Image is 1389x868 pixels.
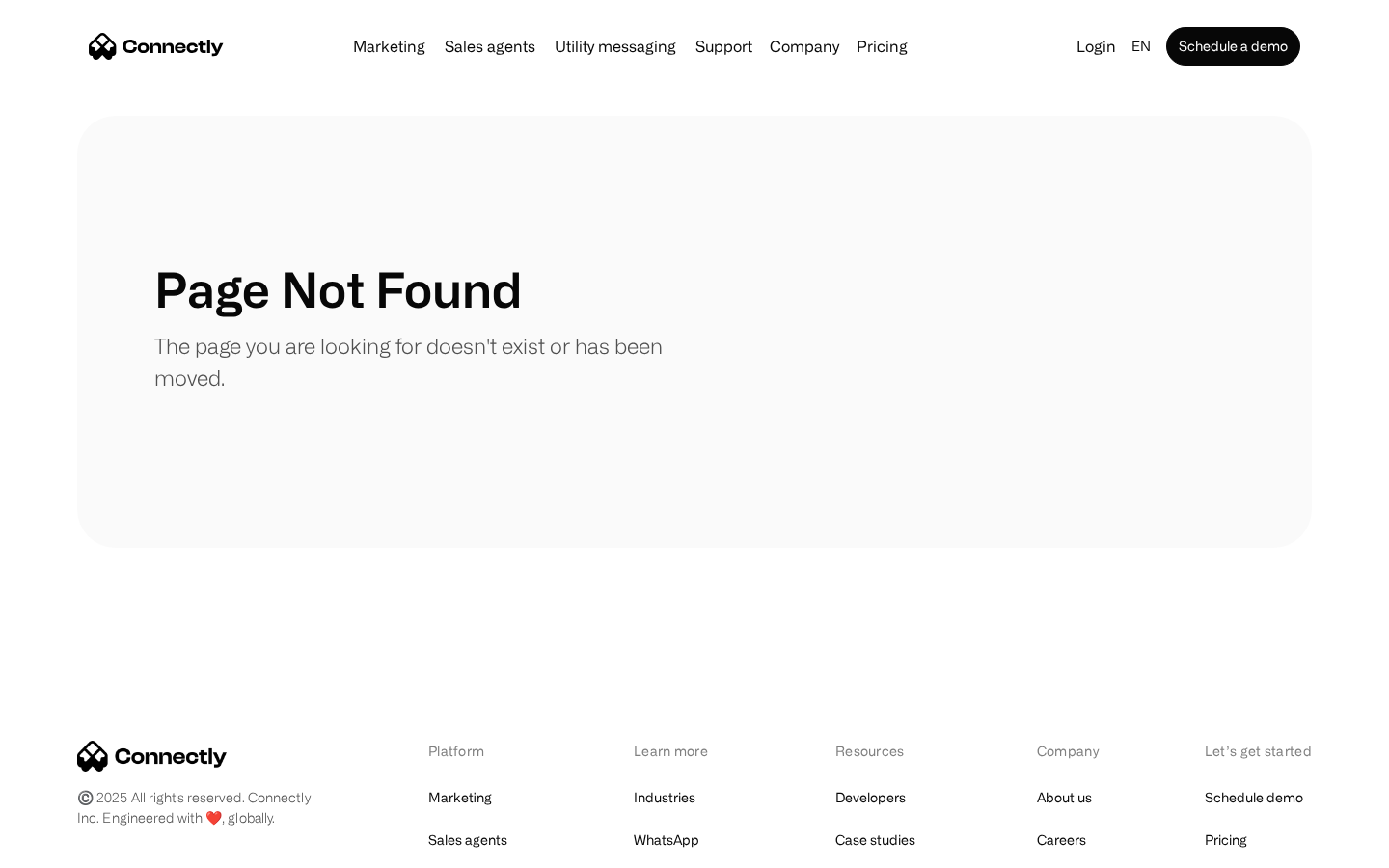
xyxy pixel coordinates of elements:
[634,741,735,761] div: Learn more
[89,32,224,61] a: home
[1166,27,1300,66] a: Schedule a demo
[428,741,533,761] div: Platform
[835,741,937,761] div: Resources
[1037,784,1092,811] a: About us
[428,827,507,854] a: Sales agents
[1205,827,1247,854] a: Pricing
[1037,827,1086,854] a: Careers
[39,834,116,861] ul: Language list
[764,33,845,60] div: Company
[634,827,699,854] a: WhatsApp
[345,39,433,54] a: Marketing
[1205,784,1303,811] a: Schedule demo
[1069,33,1124,60] a: Login
[849,39,915,54] a: Pricing
[688,39,760,54] a: Support
[154,260,522,318] h1: Page Not Found
[437,39,543,54] a: Sales agents
[1037,741,1104,761] div: Company
[835,827,915,854] a: Case studies
[1205,741,1312,761] div: Let’s get started
[634,784,695,811] a: Industries
[835,784,906,811] a: Developers
[1131,33,1151,60] div: en
[428,784,492,811] a: Marketing
[1124,33,1162,60] div: en
[154,330,694,393] p: The page you are looking for doesn't exist or has been moved.
[19,832,116,861] aside: Language selected: English
[770,33,839,60] div: Company
[547,39,684,54] a: Utility messaging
